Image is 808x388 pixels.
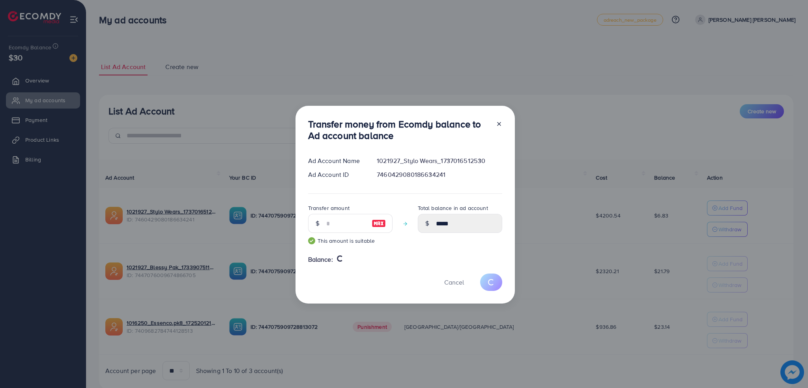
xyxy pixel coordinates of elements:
[372,219,386,228] img: image
[308,204,350,212] label: Transfer amount
[302,170,371,179] div: Ad Account ID
[308,237,393,245] small: This amount is suitable
[302,156,371,165] div: Ad Account Name
[370,156,508,165] div: 1021927_Stylo Wears_1737016512530
[308,118,490,141] h3: Transfer money from Ecomdy balance to Ad account balance
[418,204,488,212] label: Total balance in ad account
[444,278,464,287] span: Cancel
[370,170,508,179] div: 7460429080186634241
[434,274,474,291] button: Cancel
[308,237,315,244] img: guide
[308,255,333,264] span: Balance:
